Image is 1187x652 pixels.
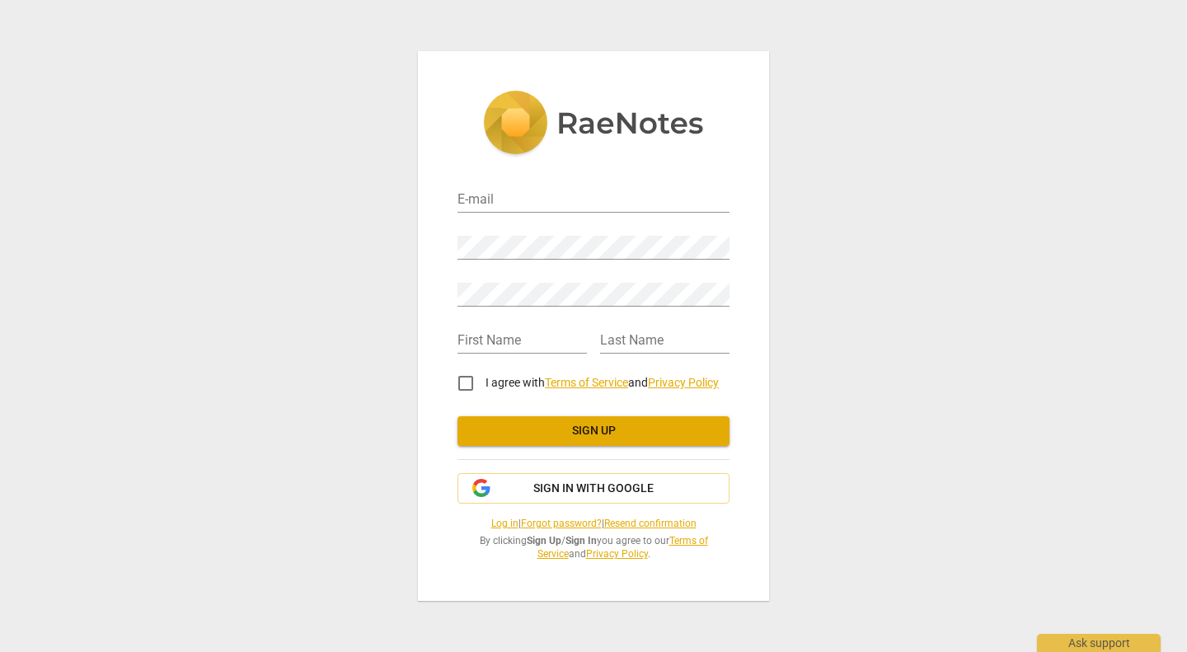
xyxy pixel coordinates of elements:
[537,535,708,561] a: Terms of Service
[533,481,654,497] span: Sign in with Google
[457,416,730,446] button: Sign up
[648,376,719,389] a: Privacy Policy
[457,534,730,561] span: By clicking / you agree to our and .
[565,535,597,546] b: Sign In
[527,535,561,546] b: Sign Up
[586,548,648,560] a: Privacy Policy
[471,423,716,439] span: Sign up
[545,376,628,389] a: Terms of Service
[491,518,518,529] a: Log in
[521,518,602,529] a: Forgot password?
[486,376,719,389] span: I agree with and
[604,518,697,529] a: Resend confirmation
[457,473,730,504] button: Sign in with Google
[1037,634,1161,652] div: Ask support
[457,517,730,531] span: | |
[483,91,704,158] img: 5ac2273c67554f335776073100b6d88f.svg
